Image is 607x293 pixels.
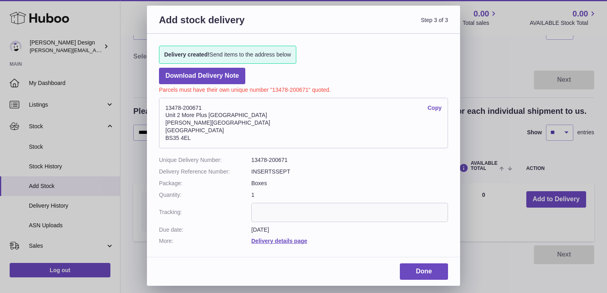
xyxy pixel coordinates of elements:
a: Copy [428,104,442,112]
a: Done [400,263,448,280]
dt: Delivery Reference Number: [159,168,251,176]
dt: Due date: [159,226,251,234]
h3: Add stock delivery [159,14,303,36]
span: Send items to the address below [164,51,291,59]
dd: Boxes [251,180,448,187]
a: Delivery details page [251,238,307,244]
address: 13478-200671 Unit 2 More Plus [GEOGRAPHIC_DATA] [PERSON_NAME][GEOGRAPHIC_DATA] [GEOGRAPHIC_DATA] ... [159,98,448,148]
a: Download Delivery Note [159,68,245,84]
dd: 13478-200671 [251,156,448,164]
dt: Unique Delivery Number: [159,156,251,164]
dt: More: [159,237,251,245]
span: Step 3 of 3 [303,14,448,36]
strong: Delivery created! [164,51,210,58]
dt: Quantity: [159,191,251,199]
dd: [DATE] [251,226,448,234]
dd: 1 [251,191,448,199]
dt: Package: [159,180,251,187]
dt: Tracking: [159,203,251,222]
dd: INSERTSSEPT [251,168,448,176]
p: Parcels must have their own unique number "13478-200671" quoted. [159,84,448,94]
